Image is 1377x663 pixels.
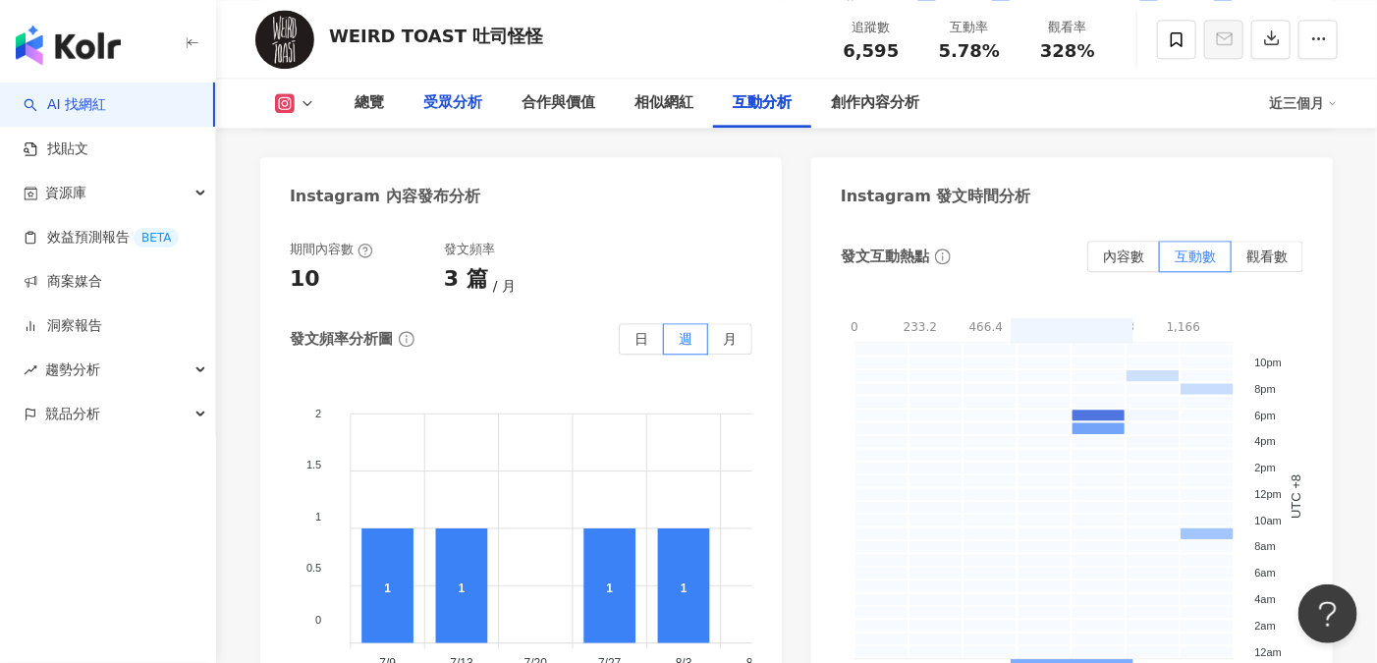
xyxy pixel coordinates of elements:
tspan: 4am [1255,593,1276,605]
tspan: 0.5 [306,563,321,575]
div: 追蹤數 [834,18,909,37]
span: 競品分析 [45,392,100,436]
tspan: 10am [1255,515,1283,526]
a: 洞察報告 [24,316,102,336]
div: 近三個月 [1269,87,1338,119]
span: info-circle [396,328,417,350]
img: logo [16,26,121,65]
tspan: 2 [315,408,321,419]
div: 3 篇 [444,264,488,295]
div: WEIRD TOAST 吐司怪怪 [329,24,543,48]
div: 發文互動熱點 [841,247,929,267]
iframe: Help Scout Beacon - Open [1298,584,1357,643]
tspan: 12pm [1255,488,1283,500]
div: 互動分析 [733,91,792,115]
div: Instagram 發文時間分析 [841,186,1031,207]
span: 內容數 [1103,249,1144,264]
span: 互動數 [1175,249,1216,264]
a: 效益預測報告BETA [24,228,179,248]
span: info-circle [932,246,954,267]
tspan: 1 [315,511,321,523]
tspan: 0 [315,614,321,626]
div: Instagram 內容發布分析 [290,186,480,207]
tspan: 8am [1255,541,1276,553]
div: 創作內容分析 [831,91,919,115]
div: 期間內容數 [290,241,373,258]
div: 受眾分析 [423,91,482,115]
span: 日 [634,331,648,347]
text: UTC +8 [1290,474,1304,519]
a: searchAI 找網紅 [24,95,106,115]
a: 找貼文 [24,139,88,159]
span: 資源庫 [45,171,86,215]
span: 月 [493,278,516,294]
span: 週 [679,331,692,347]
tspan: 6pm [1255,410,1276,421]
tspan: 2am [1255,620,1276,632]
tspan: 8pm [1255,383,1276,395]
div: 互動率 [932,18,1007,37]
tspan: 4pm [1255,436,1276,448]
div: 發文頻率 [444,241,495,258]
span: 6,595 [844,40,900,61]
div: 發文頻率分析圖 [290,329,393,350]
span: 5.78% [939,41,1000,61]
tspan: 12am [1255,646,1283,658]
div: 總覽 [355,91,384,115]
a: 商案媒合 [24,272,102,292]
tspan: 1.5 [306,460,321,471]
div: 觀看率 [1030,18,1105,37]
div: 合作與價值 [522,91,595,115]
span: rise [24,363,37,377]
span: 月 [723,331,737,347]
div: 10 [290,264,320,295]
span: 觀看數 [1246,249,1288,264]
span: 328% [1040,41,1095,61]
tspan: 10pm [1255,357,1283,368]
span: 趨勢分析 [45,348,100,392]
tspan: 2pm [1255,462,1276,473]
img: KOL Avatar [255,10,314,69]
div: 相似網紅 [634,91,693,115]
tspan: 6am [1255,567,1276,579]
